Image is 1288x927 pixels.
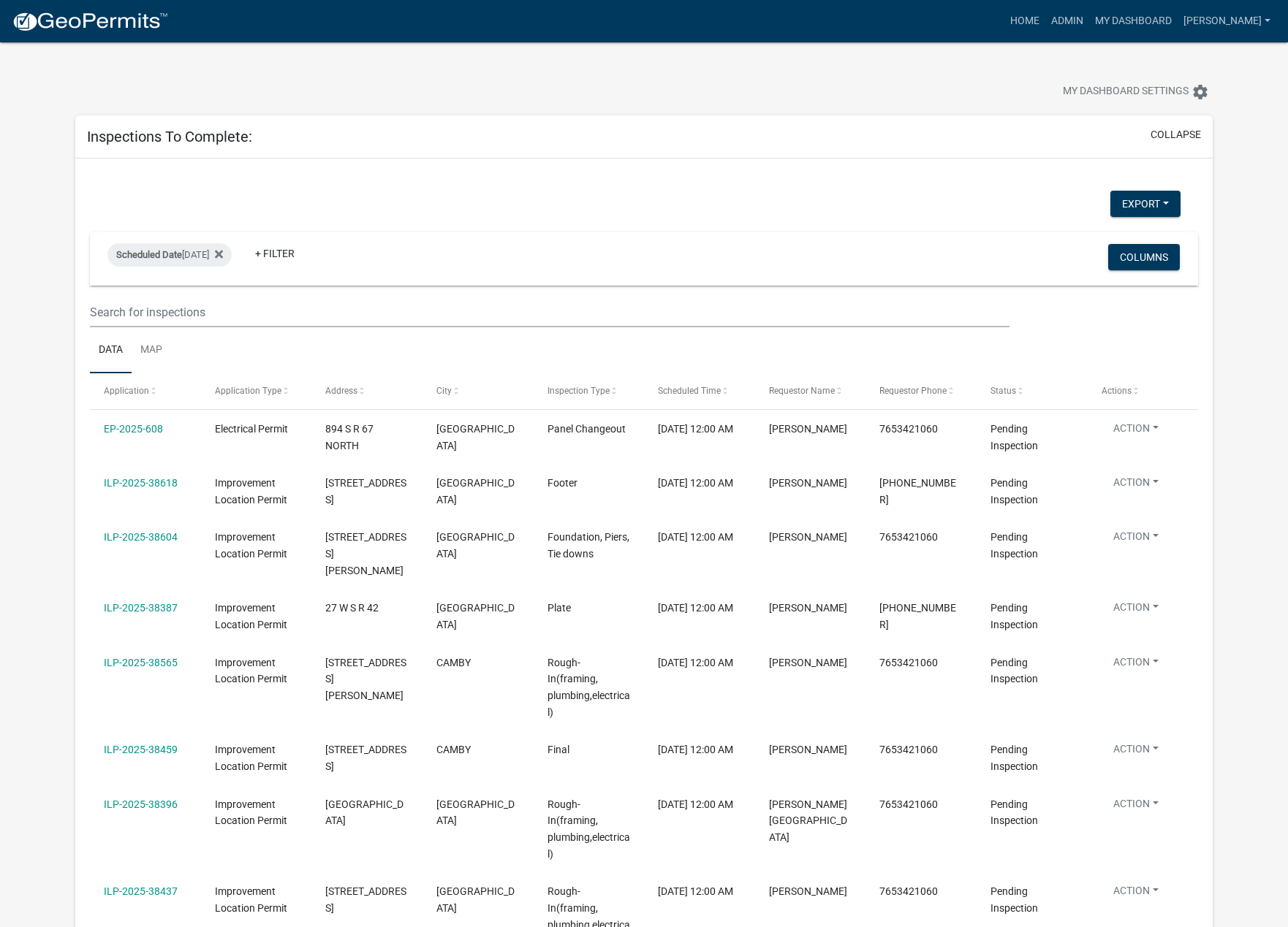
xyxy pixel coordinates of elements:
button: Columns [1108,244,1180,270]
span: 27 W S R 42 [325,602,379,614]
datatable-header-cell: Address [311,373,423,408]
span: MARTINSVILLE [436,477,515,506]
span: Pending Inspection [990,885,1038,914]
span: Status [990,386,1016,396]
span: Application Type [215,386,281,396]
span: 13863 N AMERICUS WAY [325,744,406,772]
span: MORTON BUILDING [769,798,847,844]
button: Action [1102,741,1170,763]
span: Improvement Location Permit [215,657,287,685]
span: Improvement Location Permit [215,885,287,914]
span: Pending Inspection [990,477,1038,506]
span: 10/10/2025, 12:00 AM [658,798,733,810]
button: My Dashboard Settingssettings [1051,77,1221,106]
span: 7653421060 [879,531,938,543]
span: ZACH [769,744,847,755]
span: Improvement Location Permit [215,477,287,506]
span: CAMBY [436,744,471,755]
button: Action [1102,421,1170,442]
span: MARTINSVILLE [436,423,515,451]
span: Rough-In(framing, plumbing,electrical) [548,657,630,718]
span: MOORESVILLE [436,798,515,827]
button: Action [1102,655,1170,676]
span: Application [104,386,149,396]
a: Admin [1045,7,1089,35]
span: 7653421060 [879,885,938,897]
span: 317-281-1342 [879,602,956,630]
span: Address [325,386,357,396]
a: ILP-2025-38396 [104,798,178,810]
datatable-header-cell: City [423,373,534,408]
span: 3045 N COUNTRY CLUB RD [325,885,406,914]
span: Pending Inspection [990,423,1038,451]
a: ILP-2025-38604 [104,531,178,543]
span: Footer [548,477,577,489]
h5: Inspections To Complete: [87,128,252,145]
span: MARTINSVILLE [436,885,515,914]
span: Improvement Location Permit [215,531,287,560]
span: 894 S R 67 NORTH [325,423,374,451]
a: + Filter [243,240,306,267]
input: Search for inspections [90,297,1009,327]
span: Panel Changeout [548,423,626,435]
span: Scheduled Time [658,386,721,396]
div: [DATE] [107,243,232,267]
datatable-header-cell: Application Type [201,373,312,408]
span: 13807 N KENNARD WAY [325,657,406,702]
datatable-header-cell: Inspection Type [533,373,644,408]
a: My Dashboard [1089,7,1178,35]
span: Plate [548,602,571,614]
a: Data [90,327,132,374]
datatable-header-cell: Requestor Phone [865,373,977,408]
button: Action [1102,529,1170,550]
span: Pending Inspection [990,602,1038,630]
span: 765-342-1060 [879,477,956,506]
datatable-header-cell: Status [977,373,1088,408]
button: Action [1102,600,1170,621]
a: ILP-2025-38459 [104,744,178,755]
span: Inspection Type [548,386,610,396]
span: CAMBY [436,657,471,668]
span: Pending Inspection [990,657,1038,685]
span: 10/10/2025, 12:00 AM [658,477,733,489]
span: Scheduled Date [116,249,182,260]
button: collapse [1151,127,1201,142]
span: My Dashboard Settings [1063,83,1189,101]
a: Home [1004,7,1045,35]
span: Improvement Location Permit [215,602,287,630]
span: Foundation, Piers, Tie downs [548,531,629,560]
span: MORGANTOWN [436,531,515,560]
span: 10/10/2025, 12:00 AM [658,423,733,435]
span: City [436,386,452,396]
a: [PERSON_NAME] [1178,7,1276,35]
span: Pending Inspection [990,744,1038,772]
span: 7653421060 [879,744,938,755]
span: Improvement Location Permit [215,744,287,772]
datatable-header-cell: Scheduled Time [644,373,755,408]
span: Pending Inspection [990,798,1038,827]
datatable-header-cell: Requestor Name [755,373,866,408]
a: ILP-2025-38387 [104,602,178,614]
span: Requestor Name [769,386,835,396]
a: Map [132,327,171,374]
span: 10/10/2025, 12:00 AM [658,744,733,755]
datatable-header-cell: Application [90,373,201,408]
span: 7653421060 [879,423,938,435]
a: EP-2025-608 [104,423,163,435]
span: MOORESVILLE [436,602,515,630]
span: 7653421060 [879,657,938,668]
a: ILP-2025-38618 [104,477,178,489]
span: Electrical Permit [215,423,288,435]
a: ILP-2025-38565 [104,657,178,668]
span: Rough-In(framing, plumbing,electrical) [548,798,630,860]
span: 10/10/2025, 12:00 AM [658,657,733,668]
a: ILP-2025-38437 [104,885,178,897]
span: Final [548,744,569,755]
span: 4570 LITTLE HURRICANE RD [325,477,406,506]
span: 10/10/2025, 12:00 AM [658,885,733,897]
span: N GASBURG RD [325,798,404,827]
span: Jeremy Doll [769,531,847,543]
button: Export [1110,191,1181,217]
datatable-header-cell: Actions [1087,373,1198,408]
span: William Walls [769,423,847,435]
